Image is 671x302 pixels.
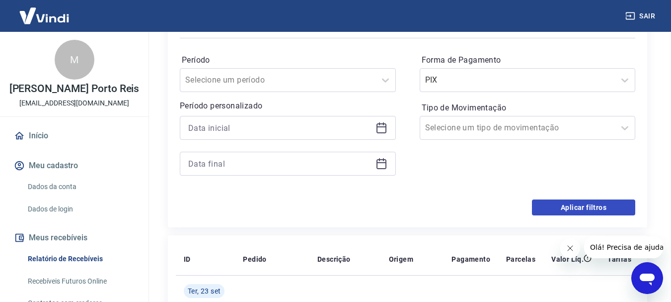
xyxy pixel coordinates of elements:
p: [EMAIL_ADDRESS][DOMAIN_NAME] [19,98,129,108]
a: Dados de login [24,199,137,219]
iframe: Fechar mensagem [560,238,580,258]
iframe: Mensagem da empresa [584,236,663,258]
label: Forma de Pagamento [422,54,634,66]
p: Pagamento [451,254,490,264]
p: Tarifas [607,254,631,264]
input: Data inicial [188,120,372,135]
a: Dados da conta [24,177,137,197]
iframe: Botão para abrir a janela de mensagens [631,262,663,294]
label: Período [182,54,394,66]
button: Sair [623,7,659,25]
button: Meu cadastro [12,155,137,177]
p: Período personalizado [180,100,396,112]
span: Olá! Precisa de ajuda? [6,7,83,15]
p: Origem [389,254,413,264]
p: ID [184,254,191,264]
p: [PERSON_NAME] Porto Reis [9,84,140,94]
label: Tipo de Movimentação [422,102,634,114]
div: M [55,40,94,80]
img: Vindi [12,0,76,31]
p: Valor Líq. [551,254,584,264]
p: Pedido [243,254,266,264]
input: Data final [188,156,372,171]
p: Descrição [317,254,351,264]
span: Ter, 23 set [188,286,221,296]
button: Meus recebíveis [12,227,137,249]
a: Relatório de Recebíveis [24,249,137,269]
a: Início [12,125,137,147]
a: Recebíveis Futuros Online [24,271,137,292]
button: Aplicar filtros [532,200,635,215]
p: Parcelas [506,254,535,264]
